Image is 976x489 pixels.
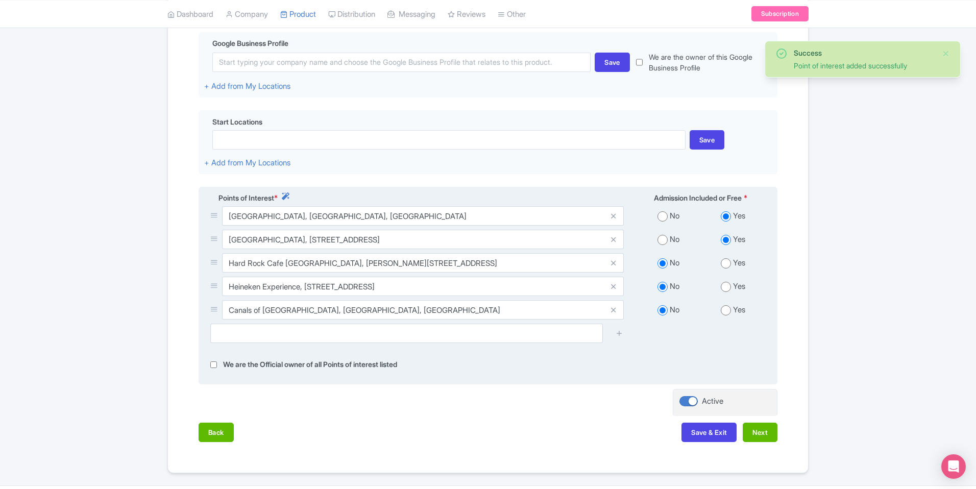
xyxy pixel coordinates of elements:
[28,59,36,67] img: tab_domain_overview_orange.svg
[649,52,772,73] label: We are the owner of this Google Business Profile
[29,16,50,25] div: v 4.0.25
[690,130,725,150] div: Save
[223,359,397,371] label: We are the Official owner of all Points of interest listed
[733,210,745,222] label: Yes
[218,192,274,203] span: Points of Interest
[670,257,679,269] label: No
[16,27,25,35] img: website_grey.svg
[733,304,745,316] label: Yes
[751,6,809,21] a: Subscription
[39,60,91,67] div: Domain Overview
[204,81,290,91] a: + Add from My Locations
[654,192,742,203] span: Admission Included or Free
[670,210,679,222] label: No
[702,396,723,407] div: Active
[670,281,679,292] label: No
[733,234,745,246] label: Yes
[733,257,745,269] label: Yes
[670,304,679,316] label: No
[794,47,934,58] div: Success
[941,454,966,479] div: Open Intercom Messenger
[199,423,234,442] button: Back
[670,234,679,246] label: No
[733,281,745,292] label: Yes
[113,60,172,67] div: Keywords by Traffic
[102,59,110,67] img: tab_keywords_by_traffic_grey.svg
[16,16,25,25] img: logo_orange.svg
[595,53,630,72] div: Save
[743,423,777,442] button: Next
[794,60,934,71] div: Point of interest added successfully
[681,423,737,442] button: Save & Exit
[212,116,262,127] span: Start Locations
[212,38,288,48] span: Google Business Profile
[212,53,591,72] input: Start typing your company name and choose the Google Business Profile that relates to this product.
[27,27,112,35] div: Domain: [DOMAIN_NAME]
[204,158,290,167] a: + Add from My Locations
[942,47,950,60] button: Close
